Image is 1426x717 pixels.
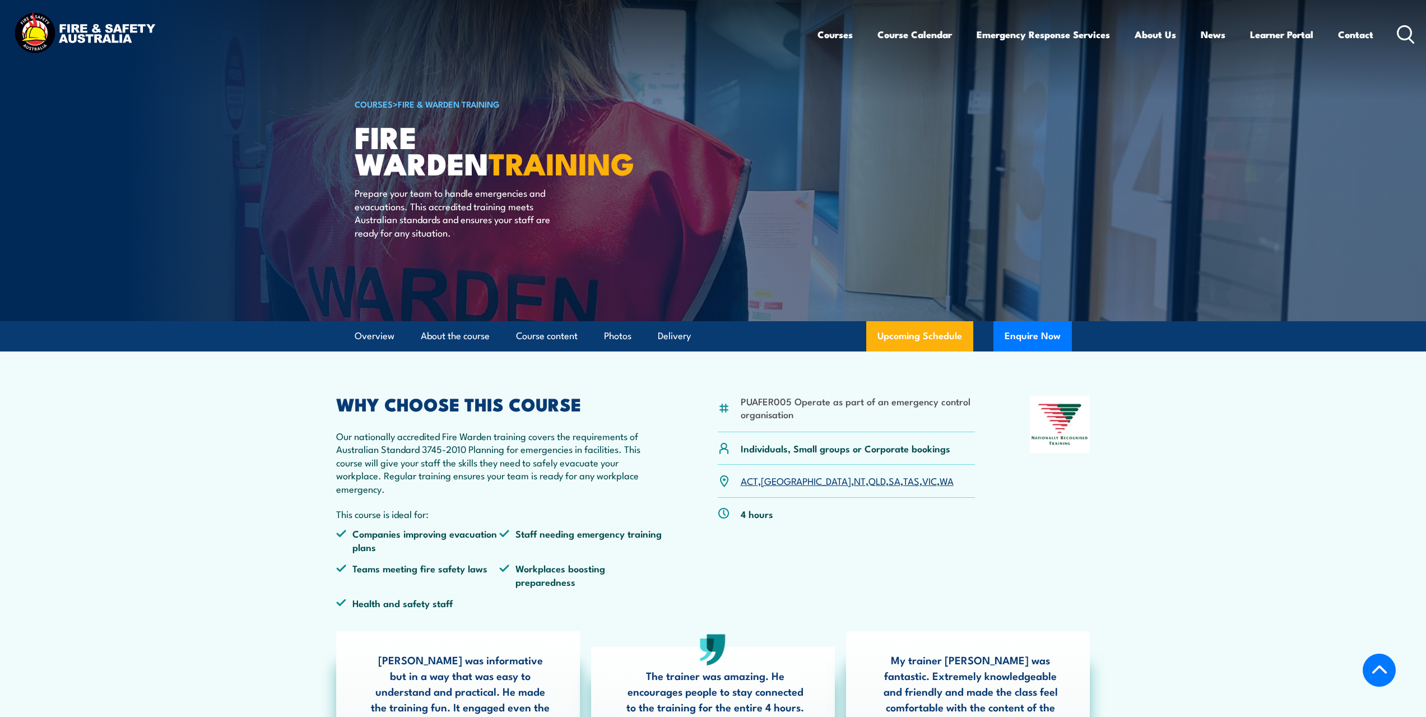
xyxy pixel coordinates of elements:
[1250,20,1313,49] a: Learner Portal
[516,321,578,351] a: Course content
[489,139,634,186] strong: TRAINING
[421,321,490,351] a: About the course
[499,562,663,588] li: Workplaces boosting preparedness
[903,474,919,487] a: TAS
[355,321,394,351] a: Overview
[1030,396,1090,453] img: Nationally Recognised Training logo.
[499,527,663,553] li: Staff needing emergency training
[398,98,500,110] a: Fire & Warden Training
[355,186,559,239] p: Prepare your team to handle emergencies and evacuations. This accredited training meets Australia...
[889,474,900,487] a: SA
[604,321,631,351] a: Photos
[336,596,500,609] li: Health and safety staff
[336,562,500,588] li: Teams meeting fire safety laws
[336,429,663,495] p: Our nationally accredited Fire Warden training covers the requirements of Australian Standard 374...
[355,97,631,110] h6: >
[922,474,937,487] a: VIC
[355,98,393,110] a: COURSES
[854,474,866,487] a: NT
[1201,20,1225,49] a: News
[1338,20,1373,49] a: Contact
[993,321,1072,351] button: Enquire Now
[1135,20,1176,49] a: About Us
[336,396,663,411] h2: WHY CHOOSE THIS COURSE
[866,321,973,351] a: Upcoming Schedule
[977,20,1110,49] a: Emergency Response Services
[741,442,950,455] p: Individuals, Small groups or Corporate bookings
[940,474,954,487] a: WA
[817,20,853,49] a: Courses
[658,321,691,351] a: Delivery
[761,474,851,487] a: [GEOGRAPHIC_DATA]
[336,527,500,553] li: Companies improving evacuation plans
[741,474,758,487] a: ACT
[741,507,773,520] p: 4 hours
[355,123,631,175] h1: Fire Warden
[877,20,952,49] a: Course Calendar
[741,474,954,487] p: , , , , , , ,
[336,507,663,520] p: This course is ideal for:
[868,474,886,487] a: QLD
[741,395,976,421] li: PUAFER005 Operate as part of an emergency control organisation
